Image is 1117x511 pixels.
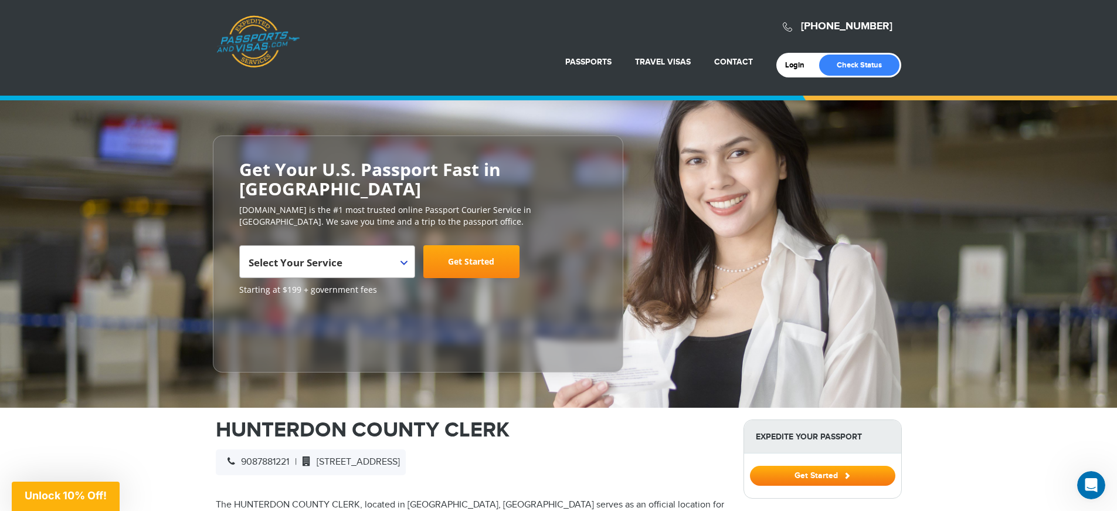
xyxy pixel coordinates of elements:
span: 9087881221 [222,456,289,468]
a: Get Started [423,245,520,278]
div: | [216,449,406,475]
iframe: Intercom live chat [1077,471,1105,499]
span: [STREET_ADDRESS] [297,456,400,468]
span: Starting at $199 + government fees [239,284,597,296]
a: Passports & [DOMAIN_NAME] [216,15,300,68]
a: Passports [565,57,612,67]
div: Unlock 10% Off! [12,482,120,511]
strong: Expedite Your Passport [744,420,901,454]
a: [PHONE_NUMBER] [801,20,892,33]
a: Travel Visas [635,57,691,67]
a: Get Started [750,471,895,480]
h1: HUNTERDON COUNTY CLERK [216,419,726,441]
span: Select Your Service [239,245,415,278]
a: Contact [714,57,753,67]
span: Select Your Service [249,256,342,269]
a: Login [785,60,813,70]
button: Get Started [750,466,895,486]
h2: Get Your U.S. Passport Fast in [GEOGRAPHIC_DATA] [239,160,597,198]
span: Select Your Service [249,250,403,283]
p: [DOMAIN_NAME] is the #1 most trusted online Passport Courier Service in [GEOGRAPHIC_DATA]. We sav... [239,204,597,228]
span: Unlock 10% Off! [25,489,107,502]
a: Check Status [819,55,899,76]
iframe: Customer reviews powered by Trustpilot [239,302,327,360]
